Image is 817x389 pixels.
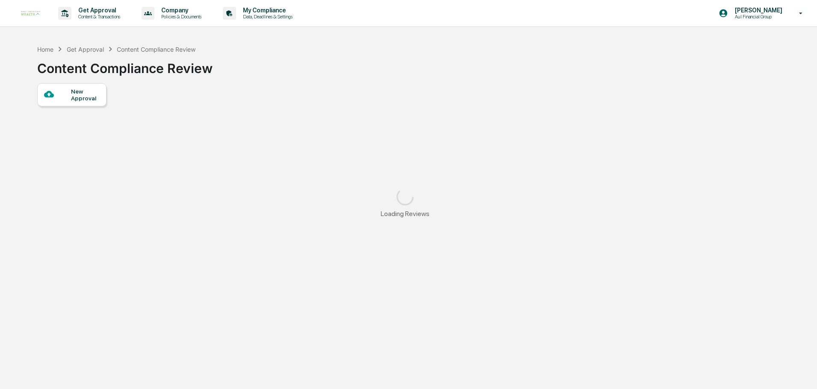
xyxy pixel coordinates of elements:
div: Loading Reviews [381,210,429,218]
div: Get Approval [67,46,104,53]
div: Home [37,46,53,53]
div: Content Compliance Review [117,46,195,53]
p: Data, Deadlines & Settings [236,14,297,20]
p: [PERSON_NAME] [728,7,787,14]
p: Company [154,7,206,14]
p: Content & Transactions [71,14,124,20]
img: logo [21,10,41,16]
div: New Approval [71,88,100,102]
p: Policies & Documents [154,14,206,20]
p: Aul Financial Group [728,14,787,20]
p: Get Approval [71,7,124,14]
p: My Compliance [236,7,297,14]
div: Content Compliance Review [37,54,213,76]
